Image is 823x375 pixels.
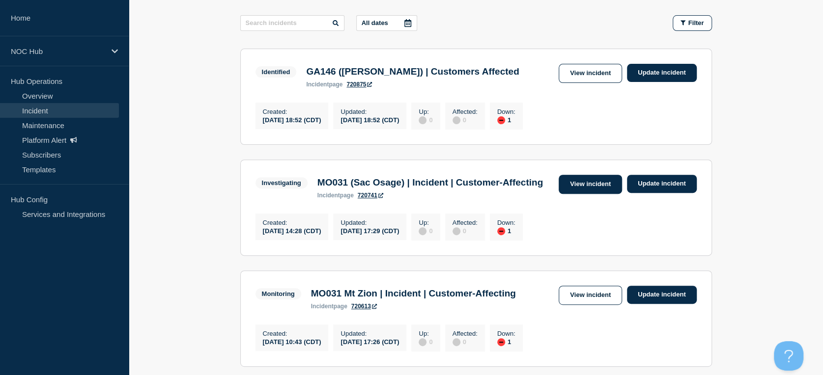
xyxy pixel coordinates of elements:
p: page [317,192,354,199]
div: disabled [453,227,460,235]
input: Search incidents [240,15,344,31]
span: Identified [255,66,297,78]
p: Updated : [341,330,399,337]
p: Created : [263,219,321,226]
button: Filter [673,15,712,31]
p: Updated : [341,219,399,226]
div: down [497,116,505,124]
p: Affected : [453,108,478,115]
span: incident [311,303,334,310]
div: 1 [497,226,515,235]
div: 0 [419,337,432,346]
div: disabled [453,338,460,346]
div: disabled [419,116,426,124]
p: Affected : [453,219,478,226]
p: Up : [419,108,432,115]
div: 0 [419,115,432,124]
p: All dates [362,19,388,27]
p: Down : [497,108,515,115]
div: 1 [497,337,515,346]
p: Down : [497,219,515,226]
span: Filter [688,19,704,27]
div: [DATE] 10:43 (CDT) [263,337,321,346]
div: [DATE] 14:28 (CDT) [263,226,321,235]
h3: MO031 (Sac Osage) | Incident | Customer-Affecting [317,177,543,188]
a: 720613 [351,303,377,310]
div: 0 [453,337,478,346]
p: Up : [419,330,432,337]
p: Affected : [453,330,478,337]
a: 720741 [358,192,383,199]
p: page [311,303,347,310]
a: View incident [559,286,622,305]
div: [DATE] 18:52 (CDT) [341,115,399,124]
p: page [306,81,342,88]
h3: GA146 ([PERSON_NAME]) | Customers Affected [306,66,519,77]
div: disabled [453,116,460,124]
p: Down : [497,330,515,337]
div: [DATE] 17:26 (CDT) [341,337,399,346]
a: Update incident [627,64,697,82]
div: 1 [497,115,515,124]
span: incident [306,81,329,88]
a: View incident [559,175,622,194]
h3: MO031 Mt Zion | Incident | Customer-Affecting [311,288,516,299]
p: Created : [263,108,321,115]
div: 0 [453,115,478,124]
div: down [497,227,505,235]
p: NOC Hub [11,47,105,55]
iframe: Help Scout Beacon - Open [774,341,803,371]
span: incident [317,192,340,199]
span: Monitoring [255,288,301,299]
div: [DATE] 18:52 (CDT) [263,115,321,124]
p: Created : [263,330,321,337]
div: [DATE] 17:29 (CDT) [341,226,399,235]
a: 720875 [346,81,372,88]
a: View incident [559,64,622,83]
a: Update incident [627,175,697,193]
div: disabled [419,227,426,235]
button: All dates [356,15,417,31]
div: 0 [419,226,432,235]
p: Up : [419,219,432,226]
div: disabled [419,338,426,346]
div: 0 [453,226,478,235]
span: Investigating [255,177,308,188]
div: down [497,338,505,346]
p: Updated : [341,108,399,115]
a: Update incident [627,286,697,304]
